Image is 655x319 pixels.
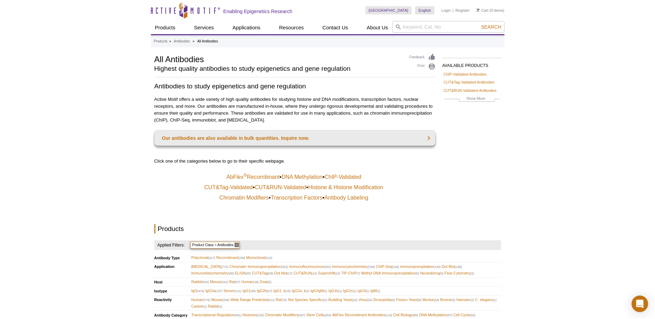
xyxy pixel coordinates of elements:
span: Immunoprecipitation [400,263,441,270]
span: (80) [229,272,234,275]
td: • • [155,183,435,192]
span: Flow Cytometry [444,270,474,277]
span: (1) [353,289,357,293]
td: • • [155,193,435,203]
span: (19) [285,289,290,293]
a: Services [190,21,218,34]
a: Login [441,8,451,13]
span: (7) [356,272,360,275]
span: TIP-ChIP [341,270,360,277]
h2: Products [154,224,435,233]
span: (269) [222,298,229,302]
th: Application [154,262,191,278]
span: Serum [223,288,241,294]
div: Open Intercom Messenger [632,296,648,312]
a: DNA Methylation [281,174,322,181]
span: Supershift [318,270,340,277]
span: (204) [324,313,331,317]
p: Active Motif offers a wide variety of high quality antibodies for studying histone and DNA modifi... [154,96,435,124]
a: Antibody Labeling [324,194,368,201]
span: Chromatin Immunoprecipitation [229,263,288,270]
li: | [453,6,454,14]
span: (239) [238,256,245,260]
span: Rabbit [191,279,209,285]
span: (14) [312,272,317,275]
span: (18) [253,280,259,284]
span: (24) [352,298,357,302]
span: (4) [435,298,439,302]
p: Click one of the categories below to go to their specific webpage. [154,158,435,165]
span: Wide Range Predicted [230,297,274,303]
span: DNA Methylation [419,312,452,318]
a: Applications [228,21,264,34]
span: C. elegans [475,297,497,303]
span: Search [481,24,501,30]
span: (24) [367,298,372,302]
span: (146) [392,265,399,269]
td: • • [155,172,435,182]
span: Not Species Specific [288,297,327,303]
th: Host [154,278,191,287]
span: (2) [306,289,309,293]
span: IgG [191,288,204,294]
span: Human [241,279,259,285]
span: (119) [385,313,392,317]
span: (86) [413,313,418,317]
span: (50) [470,313,475,317]
th: Isotype [154,287,191,296]
a: English [415,6,434,14]
th: Reactivity [154,296,191,311]
span: Monoclonal [246,254,272,261]
span: IgM [370,288,381,294]
th: Antibody Type [154,253,191,262]
span: (5) [415,272,419,275]
a: [GEOGRAPHIC_DATA] [365,6,412,14]
span: Cell Cycle [453,312,475,318]
a: Antibodies [174,38,190,45]
span: CUT&RUN [293,270,317,277]
a: CUT&Tag-Validated Antibodies [444,79,494,85]
a: CUT&RUN-Validated Antibodies [444,87,497,94]
span: (140) [434,265,441,269]
span: (1) [324,289,327,293]
span: IgG1, k [273,288,290,294]
h1: All Antibodies [154,54,403,64]
span: Methyl DNA Immunoprecipitation [361,270,419,277]
span: Recombinant [216,254,245,261]
span: (2) [470,272,474,275]
a: CUT&Tag-Validated [204,184,253,191]
a: AbFlex®Recombinant [227,174,280,181]
a: ChIP-Validated Antibodies [444,71,487,77]
span: Mouse [210,279,228,285]
span: IgG/IgM [310,288,327,294]
span: (50) [245,272,251,275]
span: (13) [335,272,340,275]
a: Register [455,8,470,13]
li: » [169,39,171,43]
li: » [193,39,195,43]
span: Polyclonal [191,254,215,261]
a: Chromatin Modifiers [219,194,269,201]
span: Canine [191,303,207,310]
a: Histone & Histone Modification [308,184,383,191]
span: (75) [281,298,287,302]
input: Keyword, Cat. No. [392,21,504,33]
span: IgG2c [343,288,356,294]
a: ChIP-Validated [325,174,361,181]
span: (474) [197,289,204,293]
span: Dot blot [274,270,292,277]
span: (772) [221,265,228,269]
span: (232) [257,313,264,317]
span: (2) [470,298,474,302]
sup: ® [243,173,247,178]
h2: AVAILABLE PRODUCTS [442,58,501,70]
span: Neutralizing [420,270,444,277]
span: (1) [219,305,222,308]
li: (0 items) [476,6,504,14]
a: Print [410,63,435,70]
span: Product Class = Antibodies [190,242,240,249]
span: IgG2b [257,288,272,294]
span: (552) [202,280,209,284]
span: Histones [242,312,264,318]
span: (138) [455,265,462,269]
